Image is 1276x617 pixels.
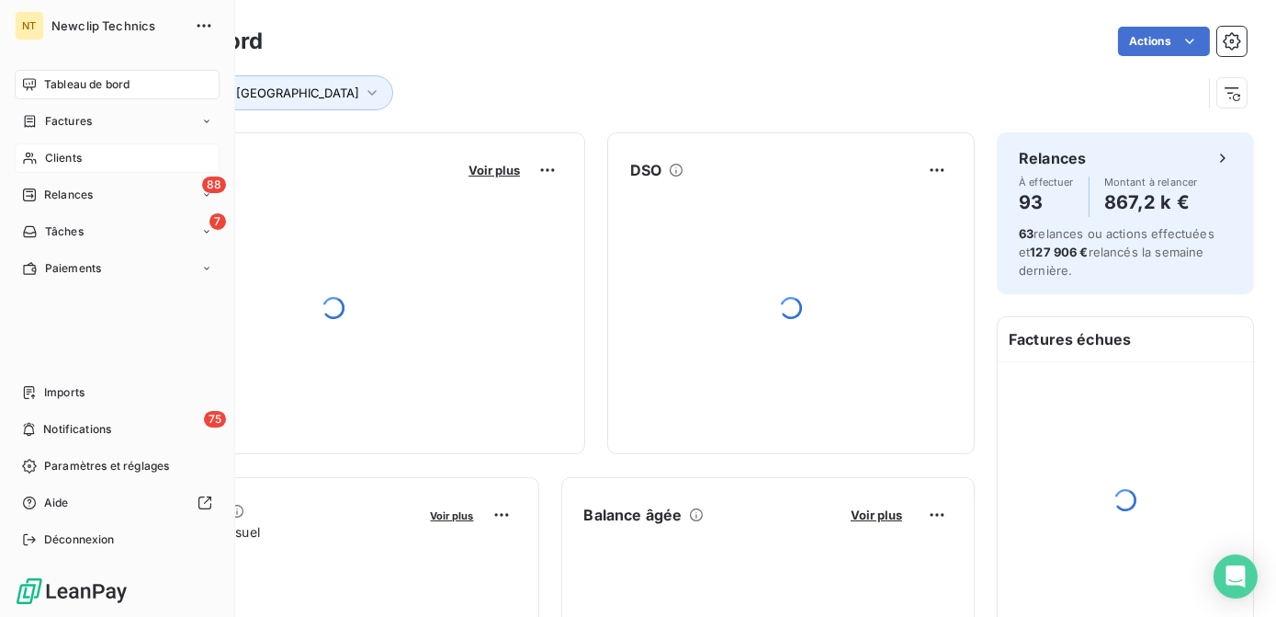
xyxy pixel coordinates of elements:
[198,86,359,100] span: Tags : [GEOGRAPHIC_DATA]
[45,150,82,166] span: Clients
[44,458,169,474] span: Paramètres et réglages
[1019,226,1214,278] span: relances ou actions effectuées et relancés la semaine dernière.
[172,75,393,110] button: Tags : [GEOGRAPHIC_DATA]
[1030,245,1088,259] span: 127 906 €
[630,159,661,181] h6: DSO
[463,162,525,178] button: Voir plus
[43,421,111,438] span: Notifications
[425,507,480,523] button: Voir plus
[1019,188,1074,217] h4: 93
[1019,226,1033,241] span: 63
[845,507,908,523] button: Voir plus
[15,577,129,606] img: Logo LeanPay
[44,531,115,548] span: Déconnexion
[1104,177,1198,188] span: Montant à relancer
[44,384,85,401] span: Imports
[1118,27,1210,56] button: Actions
[204,411,226,428] span: 75
[1019,147,1086,169] h6: Relances
[851,508,902,522] span: Voir plus
[1214,554,1258,599] div: Open Intercom Messenger
[51,18,184,33] span: Newclip Technics
[15,11,44,40] div: NT
[1104,188,1198,217] h4: 867,2 k €
[209,213,226,230] span: 7
[431,509,474,522] span: Voir plus
[202,177,226,193] span: 88
[15,488,220,518] a: Aide
[45,260,101,277] span: Paiements
[998,317,1253,361] h6: Factures échues
[44,187,93,203] span: Relances
[45,223,84,240] span: Tâches
[1019,177,1074,188] span: À effectuer
[104,522,418,542] span: Chiffre d'affaires mensuel
[584,504,683,526] h6: Balance âgée
[469,163,520,177] span: Voir plus
[44,495,69,511] span: Aide
[45,113,92,130] span: Factures
[44,76,130,93] span: Tableau de bord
